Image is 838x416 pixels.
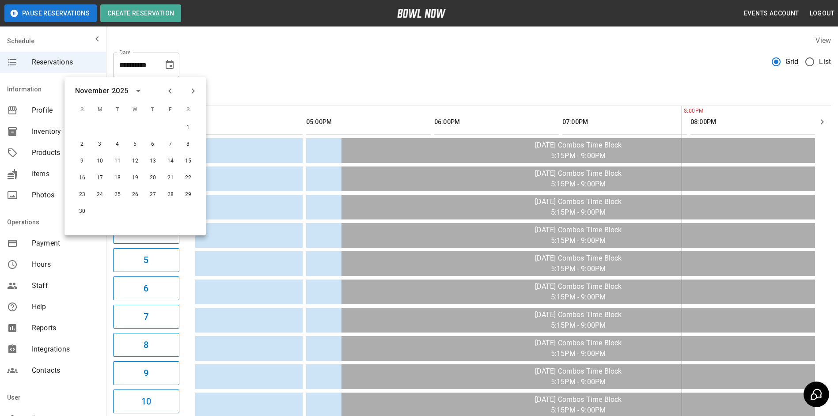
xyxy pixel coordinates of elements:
button: Nov 25, 2025 [110,187,125,203]
span: S [180,101,196,119]
span: Hours [32,259,99,270]
div: November [75,86,109,96]
img: logo [397,9,446,18]
button: Nov 13, 2025 [145,153,161,169]
button: Nov 8, 2025 [180,136,196,152]
span: T [145,101,161,119]
h6: 7 [144,310,148,324]
button: Nov 30, 2025 [74,204,90,219]
h6: 9 [144,366,148,380]
button: Nov 4, 2025 [110,136,125,152]
button: Nov 15, 2025 [180,153,196,169]
button: Previous month [163,83,178,98]
div: inventory tabs [113,84,831,106]
span: W [127,101,143,119]
h6: 10 [141,394,151,408]
button: Nov 14, 2025 [163,153,178,169]
button: Nov 29, 2025 [180,187,196,203]
h6: 8 [144,338,148,352]
div: 2025 [112,86,128,96]
button: Nov 28, 2025 [163,187,178,203]
span: Inventory [32,126,99,137]
label: View [815,36,831,45]
button: Nov 10, 2025 [92,153,108,169]
button: 7 [113,305,179,329]
span: Reports [32,323,99,333]
th: 06:00PM [434,110,559,135]
span: S [74,101,90,119]
th: 08:00PM [690,110,815,135]
button: Events Account [740,5,803,22]
button: Nov 16, 2025 [74,170,90,186]
span: Payment [32,238,99,249]
span: Photos [32,190,99,200]
span: M [92,101,108,119]
button: Nov 21, 2025 [163,170,178,186]
button: 5 [113,248,179,272]
button: Nov 19, 2025 [127,170,143,186]
span: F [163,101,178,119]
button: 9 [113,361,179,385]
span: Profile [32,105,99,116]
button: Nov 9, 2025 [74,153,90,169]
button: Next month [186,83,201,98]
button: Logout [806,5,838,22]
button: 6 [113,276,179,300]
button: Nov 7, 2025 [163,136,178,152]
button: Nov 11, 2025 [110,153,125,169]
span: Products [32,147,99,158]
button: Nov 5, 2025 [127,136,143,152]
button: Nov 12, 2025 [127,153,143,169]
span: Integrations [32,344,99,355]
button: Nov 24, 2025 [92,187,108,203]
span: Contacts [32,365,99,376]
h6: 5 [144,253,148,267]
span: Items [32,169,99,179]
span: Reservations [32,57,99,68]
button: Nov 6, 2025 [145,136,161,152]
h6: 6 [144,281,148,295]
span: Help [32,302,99,312]
button: Nov 3, 2025 [92,136,108,152]
span: T [110,101,125,119]
button: Nov 18, 2025 [110,170,125,186]
button: Create Reservation [100,4,181,22]
button: Nov 27, 2025 [145,187,161,203]
span: 8:00PM [682,107,684,116]
button: Nov 2, 2025 [74,136,90,152]
button: Choose date, selected date is Dec 31, 2025 [161,56,178,74]
button: Nov 1, 2025 [180,120,196,136]
th: 05:00PM [306,110,431,135]
button: 10 [113,390,179,413]
th: 07:00PM [562,110,687,135]
button: Nov 17, 2025 [92,170,108,186]
button: calendar view is open, switch to year view [131,83,146,98]
button: 8 [113,333,179,357]
span: Staff [32,280,99,291]
button: Nov 22, 2025 [180,170,196,186]
span: Grid [785,57,799,67]
button: Nov 20, 2025 [145,170,161,186]
button: Nov 23, 2025 [74,187,90,203]
button: Pause Reservations [4,4,97,22]
span: List [819,57,831,67]
button: Nov 26, 2025 [127,187,143,203]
